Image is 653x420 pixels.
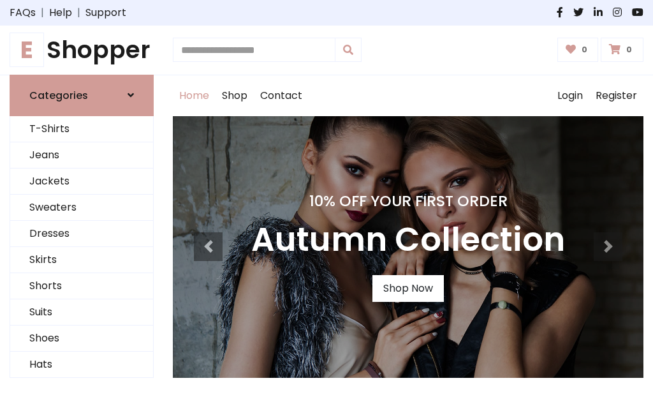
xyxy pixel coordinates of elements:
a: FAQs [10,5,36,20]
span: | [36,5,49,20]
a: Shop Now [372,275,444,302]
span: 0 [623,44,635,56]
span: 0 [578,44,591,56]
a: Jeans [10,142,153,169]
a: Shop [216,75,254,116]
a: Contact [254,75,309,116]
a: EShopper [10,36,154,64]
a: Help [49,5,72,20]
a: Register [589,75,643,116]
a: Skirts [10,247,153,273]
h4: 10% Off Your First Order [251,192,565,210]
a: T-Shirts [10,116,153,142]
a: 0 [601,38,643,62]
h6: Categories [29,89,88,101]
h3: Autumn Collection [251,220,565,260]
a: Hats [10,352,153,378]
a: Support [85,5,126,20]
a: Dresses [10,221,153,247]
a: Sweaters [10,195,153,221]
span: | [72,5,85,20]
a: Suits [10,299,153,326]
h1: Shopper [10,36,154,64]
span: E [10,33,44,67]
a: Jackets [10,169,153,195]
a: Categories [10,75,154,116]
a: Login [551,75,589,116]
a: Home [173,75,216,116]
a: Shoes [10,326,153,352]
a: Shorts [10,273,153,299]
a: 0 [557,38,599,62]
